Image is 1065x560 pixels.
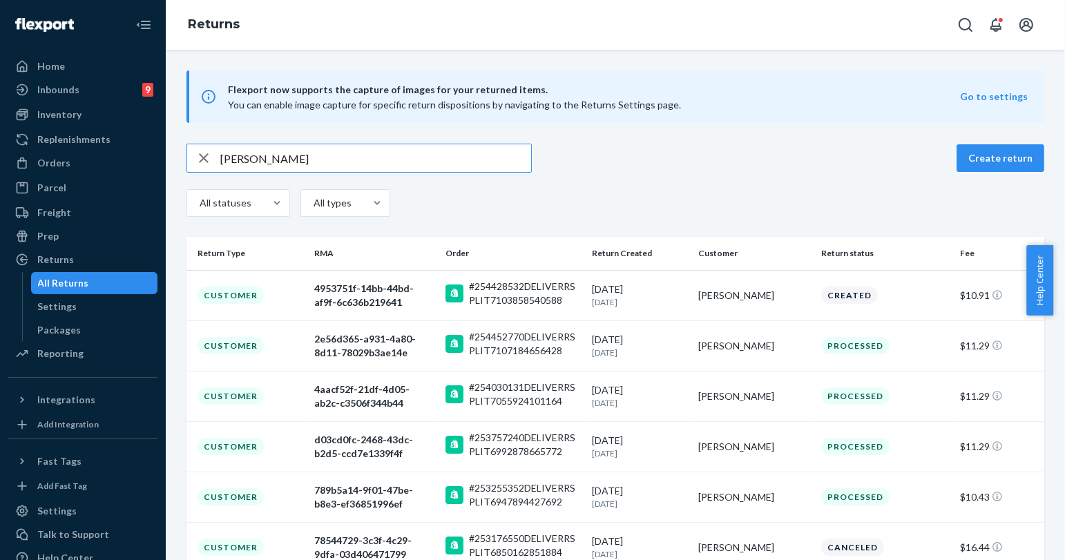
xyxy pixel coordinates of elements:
p: [DATE] [593,498,688,510]
p: [DATE] [593,296,688,308]
button: Open account menu [1013,11,1040,39]
a: Settings [8,500,157,522]
div: All statuses [200,196,249,210]
div: Canceled [821,539,884,556]
div: Integrations [37,393,95,407]
th: Return Created [587,237,693,270]
div: [PERSON_NAME] [698,440,809,454]
td: $11.29 [954,371,1044,421]
a: Prep [8,225,157,247]
span: Flexport now supports the capture of images for your returned items. [228,81,960,98]
div: Processed [821,488,890,505]
div: Add Fast Tag [37,480,87,492]
div: #254428532DELIVERRSPLIT7103858540588 [469,280,582,307]
div: #253757240DELIVERRSPLIT6992878665772 [469,431,582,458]
a: Add Integration [8,416,157,433]
div: 2e56d365-a931-4a80-8d11-78029b3ae14e [314,332,434,360]
div: 4953751f-14bb-44bd-af9f-6c636b219641 [314,282,434,309]
div: [DATE] [593,484,688,510]
th: Fee [954,237,1044,270]
div: Orders [37,156,70,170]
div: All types [314,196,349,210]
button: Fast Tags [8,450,157,472]
th: Return Type [186,237,309,270]
a: Replenishments [8,128,157,151]
div: [PERSON_NAME] [698,389,809,403]
div: Customer [198,438,264,455]
div: [PERSON_NAME] [698,289,809,302]
div: [PERSON_NAME] [698,490,809,504]
button: Integrations [8,389,157,411]
div: Processed [821,387,890,405]
div: Inventory [37,108,81,122]
div: Freight [37,206,71,220]
div: Reporting [37,347,84,360]
a: Inbounds9 [8,79,157,101]
div: Customer [198,387,264,405]
div: Fast Tags [37,454,81,468]
a: Reporting [8,342,157,365]
p: [DATE] [593,397,688,409]
div: Replenishments [37,133,111,146]
button: Help Center [1026,245,1053,316]
button: Create return [957,144,1044,172]
td: $11.29 [954,320,1044,371]
th: Customer [693,237,815,270]
div: Returns [37,253,74,267]
div: Customer [198,287,264,304]
div: #253176550DELIVERRSPLIT6850162851884 [469,532,582,559]
div: #254452770DELIVERRSPLIT7107184656428 [469,330,582,358]
div: Customer [198,488,264,505]
a: Packages [31,319,158,341]
div: Customer [198,337,264,354]
p: [DATE] [593,347,688,358]
button: Close Navigation [130,11,157,39]
a: Talk to Support [8,523,157,545]
input: Search returns by rma, id, tracking number [220,144,531,172]
div: #254030131DELIVERRSPLIT7055924101164 [469,380,582,408]
div: [DATE] [593,333,688,358]
td: $10.43 [954,472,1044,522]
div: Packages [38,323,81,337]
p: [DATE] [593,548,688,560]
div: 4aacf52f-21df-4d05-ab2c-c3506f344b44 [314,383,434,410]
a: Inventory [8,104,157,126]
div: Created [821,287,878,304]
a: Add Fast Tag [8,478,157,494]
button: Open notifications [982,11,1010,39]
div: [PERSON_NAME] [698,541,809,554]
div: #253255352DELIVERRSPLIT6947894427692 [469,481,582,509]
div: [DATE] [593,434,688,459]
div: Add Integration [37,418,99,430]
div: Talk to Support [37,528,109,541]
a: Settings [31,296,158,318]
span: You can enable image capture for specific return dispositions by navigating to the Returns Settin... [228,99,681,110]
div: [DATE] [593,282,688,308]
a: Home [8,55,157,77]
div: Prep [37,229,59,243]
div: [DATE] [593,383,688,409]
a: All Returns [31,272,158,294]
ol: breadcrumbs [177,5,251,45]
div: Processed [821,438,890,455]
div: d03cd0fc-2468-43dc-b2d5-ccd7e1339f4f [314,433,434,461]
button: Open Search Box [952,11,979,39]
div: All Returns [38,276,89,290]
th: Return status [816,237,954,270]
p: [DATE] [593,447,688,459]
div: Parcel [37,181,66,195]
th: Order [440,237,587,270]
div: Settings [37,504,77,518]
div: [DATE] [593,534,688,560]
div: 789b5a14-9f01-47be-b8e3-ef36851996ef [314,483,434,511]
td: $10.91 [954,270,1044,320]
a: Returns [8,249,157,271]
button: Go to settings [960,90,1028,104]
a: Freight [8,202,157,224]
div: Inbounds [37,83,79,97]
div: [PERSON_NAME] [698,339,809,353]
a: Orders [8,152,157,174]
div: Home [37,59,65,73]
th: RMA [309,237,439,270]
div: Settings [38,300,77,313]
